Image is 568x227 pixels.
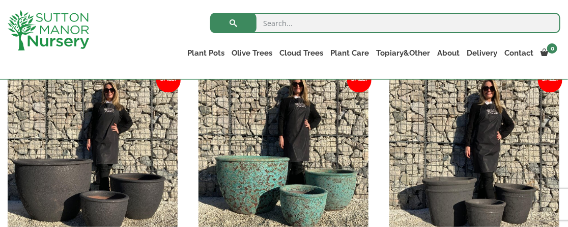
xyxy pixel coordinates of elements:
[463,46,501,60] a: Delivery
[327,46,373,60] a: Plant Care
[228,46,276,60] a: Olive Trees
[210,13,560,33] input: Search...
[347,68,372,92] span: Sale!
[547,43,557,54] span: 0
[501,46,537,60] a: Contact
[276,46,327,60] a: Cloud Trees
[537,46,560,60] a: 0
[434,46,463,60] a: About
[373,46,434,60] a: Topiary&Other
[538,68,562,92] span: Sale!
[8,10,89,51] img: logo
[184,46,228,60] a: Plant Pots
[156,68,181,92] span: Sale!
